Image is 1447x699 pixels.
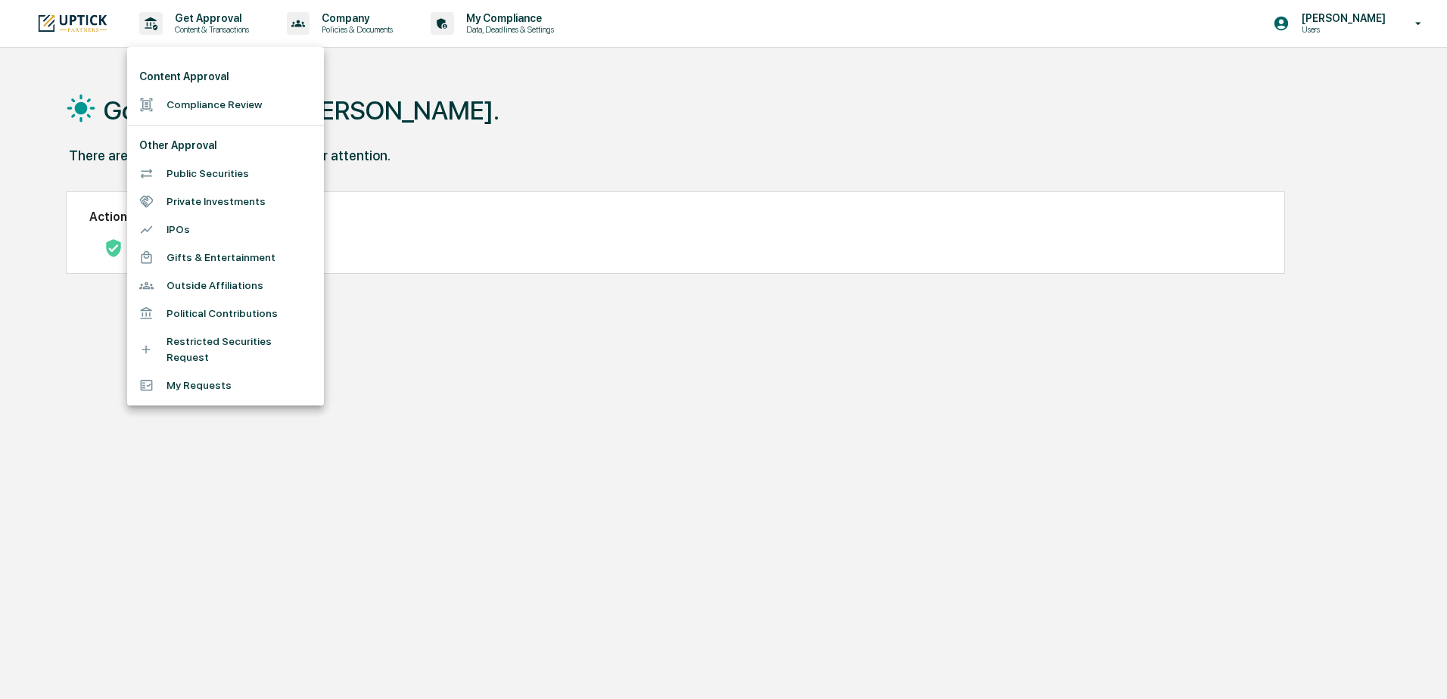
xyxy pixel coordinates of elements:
li: Public Securities [127,160,324,188]
li: Restricted Securities Request [127,328,324,371]
li: Political Contributions [127,300,324,328]
span: Pylon [151,83,183,95]
li: Other Approval [127,132,324,160]
li: Compliance Review [127,91,324,119]
li: My Requests [127,371,324,399]
li: Gifts & Entertainment [127,244,324,272]
li: Content Approval [127,63,324,91]
li: Outside Affiliations [127,272,324,300]
li: IPOs [127,216,324,244]
li: Private Investments [127,188,324,216]
a: Powered byPylon [107,82,183,95]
